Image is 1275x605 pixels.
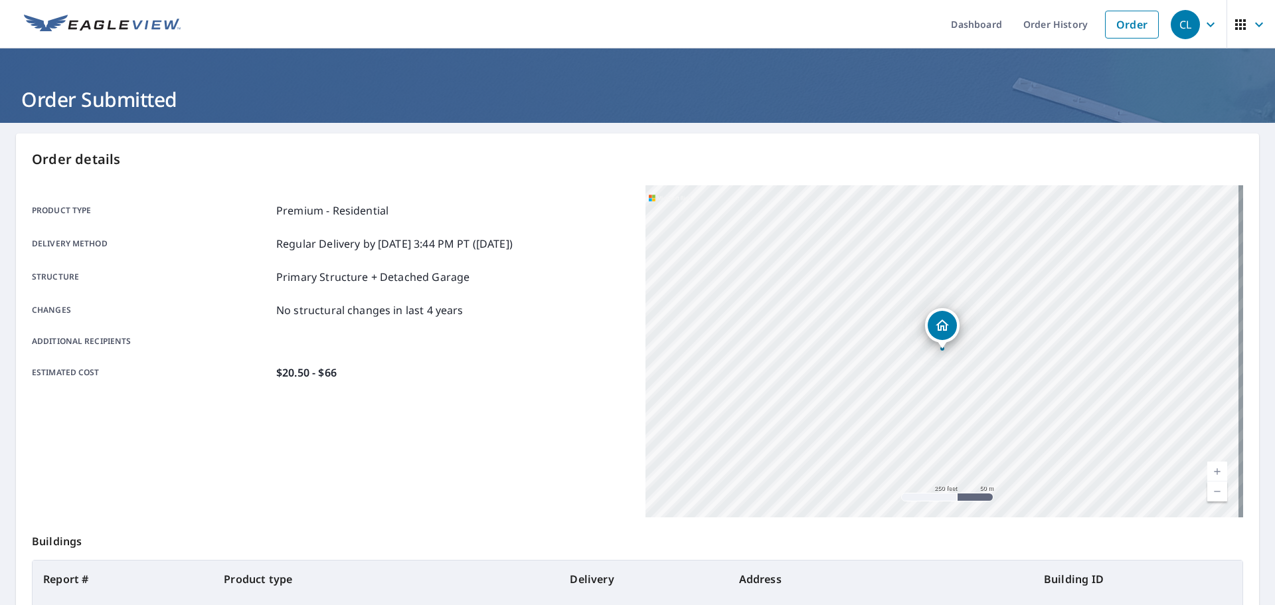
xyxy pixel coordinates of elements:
[1033,561,1242,598] th: Building ID
[32,203,271,218] p: Product type
[32,302,271,318] p: Changes
[32,236,271,252] p: Delivery method
[276,365,337,381] p: $20.50 - $66
[276,236,513,252] p: Regular Delivery by [DATE] 3:44 PM PT ([DATE])
[32,149,1243,169] p: Order details
[1207,481,1227,501] a: Current Level 17, Zoom Out
[1171,10,1200,39] div: CL
[925,308,960,349] div: Dropped pin, building 1, Residential property, 923 Squire Oaks Dr Villa Hills, KY 41017
[559,561,728,598] th: Delivery
[276,269,469,285] p: Primary Structure + Detached Garage
[728,561,1033,598] th: Address
[16,86,1259,113] h1: Order Submitted
[32,517,1243,560] p: Buildings
[1105,11,1159,39] a: Order
[24,15,181,35] img: EV Logo
[32,269,271,285] p: Structure
[32,335,271,347] p: Additional recipients
[1207,462,1227,481] a: Current Level 17, Zoom In
[213,561,559,598] th: Product type
[33,561,213,598] th: Report #
[32,365,271,381] p: Estimated cost
[276,302,464,318] p: No structural changes in last 4 years
[276,203,388,218] p: Premium - Residential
